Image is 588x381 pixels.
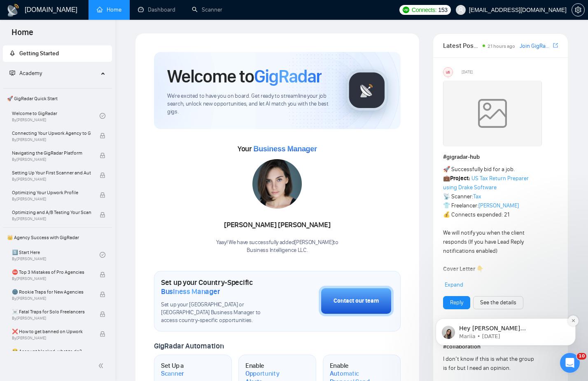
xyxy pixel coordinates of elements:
span: lock [100,272,105,278]
img: gigradar-logo.png [346,70,387,111]
span: lock [100,212,105,218]
a: 1️⃣ Start HereBy[PERSON_NAME] [12,246,100,264]
span: By [PERSON_NAME] [12,177,91,182]
a: US Tax Return Preparer using Drake Software [443,175,529,191]
h1: Welcome to [167,65,322,87]
a: export [553,42,558,49]
span: Set up your [GEOGRAPHIC_DATA] or [GEOGRAPHIC_DATA] Business Manager to access country-specific op... [161,301,278,325]
p: Hey [PERSON_NAME][EMAIL_ADDRESS][DOMAIN_NAME], Looks like your Upwork agency Business Intelligenc... [36,58,142,66]
span: 🚀 GigRadar Quick Start [4,90,111,107]
span: By [PERSON_NAME] [12,216,91,221]
span: Latest Posts from the GigRadar Community [443,40,480,51]
span: Getting Started [19,50,59,57]
span: Setting Up Your First Scanner and Auto-Bidder [12,169,91,177]
strong: Cover Letter 👇 [443,266,483,273]
span: GigRadar Automation [154,341,224,350]
a: [PERSON_NAME] [478,202,519,209]
a: Welcome to GigRadarBy[PERSON_NAME] [12,107,100,125]
span: lock [100,133,105,139]
span: Business Manager [161,287,220,296]
span: GigRadar [254,65,322,87]
img: upwork-logo.png [403,7,409,13]
span: Optimizing Your Upwork Profile [12,188,91,197]
div: US [443,68,453,77]
span: Business Manager [253,145,317,153]
h1: Set up your Country-Specific [161,278,278,296]
span: lock [100,153,105,158]
img: Profile image for Mariia [19,59,32,72]
a: dashboardDashboard [138,6,175,13]
span: ☠️ Fatal Traps for Solo Freelancers [12,308,91,316]
span: Connects: [412,5,436,14]
iframe: Intercom notifications message [423,267,588,359]
span: ❌ How to get banned on Upwork [12,327,91,336]
span: Scanner [161,369,184,378]
span: lock [100,192,105,198]
span: 🌚 Rookie Traps for New Agencies [12,288,91,296]
span: By [PERSON_NAME] [12,157,91,162]
h1: # gigradar-hub [443,153,558,162]
span: Academy [9,70,42,77]
span: Your [238,144,317,153]
span: 👑 Agency Success with GigRadar [4,229,111,246]
span: lock [100,311,105,317]
span: Connecting Your Upwork Agency to GigRadar [12,129,91,137]
span: ⛔ Top 3 Mistakes of Pro Agencies [12,268,91,276]
span: Academy [19,70,42,77]
span: 21 hours ago [488,43,515,49]
p: Message from Mariia, sent 1w ago [36,66,142,73]
img: logo [7,4,20,17]
span: lock [100,292,105,297]
p: Business Intelligence LLC . [216,247,338,254]
span: By [PERSON_NAME] [12,316,91,321]
span: 10 [577,353,586,360]
button: Dismiss notification [145,49,155,59]
button: Contact our team [319,286,394,316]
img: 1706120953643-multi-244.jpg [252,159,302,209]
div: [PERSON_NAME] [PERSON_NAME] [216,218,338,232]
span: check-circle [100,252,105,258]
span: check-circle [100,113,105,119]
span: double-left [98,362,106,370]
h1: Set Up a [161,362,205,378]
img: weqQh+iSagEgQAAAABJRU5ErkJggg== [443,80,542,146]
span: By [PERSON_NAME] [12,276,91,281]
span: 153 [438,5,447,14]
button: setting [572,3,585,16]
span: By [PERSON_NAME] [12,197,91,202]
span: rocket [9,50,15,56]
span: fund-projection-screen [9,70,15,76]
span: 😭 Account blocked: what to do? [12,347,91,355]
div: message notification from Mariia, 1w ago. Hey alina.k@bicompany.net, Looks like your Upwork agenc... [12,52,152,79]
a: homeHome [97,6,121,13]
a: Tax [473,193,481,200]
span: By [PERSON_NAME] [12,336,91,341]
span: We're excited to have you on board. Get ready to streamline your job search, unlock new opportuni... [167,92,333,116]
a: setting [572,7,585,13]
a: searchScanner [192,6,222,13]
span: lock [100,172,105,178]
span: [DATE] [462,68,473,76]
span: By [PERSON_NAME] [12,296,91,301]
div: Contact our team [334,296,379,306]
span: lock [100,331,105,337]
iframe: Intercom live chat [560,353,580,373]
span: Home [5,26,40,44]
a: Join GigRadar Slack Community [520,42,551,51]
span: Navigating the GigRadar Platform [12,149,91,157]
span: Optimizing and A/B Testing Your Scanner for Better Results [12,208,91,216]
div: Yaay! We have successfully added [PERSON_NAME] to [216,239,338,254]
strong: Project: [450,175,470,182]
li: Getting Started [3,45,112,62]
span: user [458,7,464,13]
span: By [PERSON_NAME] [12,137,91,142]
